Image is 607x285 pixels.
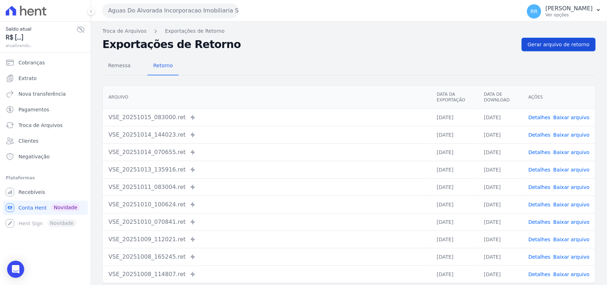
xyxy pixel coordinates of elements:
[148,57,179,75] a: Retorno
[431,213,478,231] td: [DATE]
[18,137,38,144] span: Clientes
[528,271,550,277] a: Detalhes
[18,75,37,82] span: Extrato
[108,113,425,122] div: VSE_20251015_083000.ret
[528,202,550,207] a: Detalhes
[528,219,550,225] a: Detalhes
[3,185,88,199] a: Recebíveis
[478,86,523,109] th: Data de Download
[3,149,88,164] a: Negativação
[431,196,478,213] td: [DATE]
[102,4,239,18] button: Aguas Do Alvorada Incorporacao Imobiliaria SPE LTDA
[149,58,177,73] span: Retorno
[108,270,425,279] div: VSE_20251008_114807.ret
[521,1,607,21] button: RR [PERSON_NAME] Ver opções
[478,161,523,178] td: [DATE]
[528,115,550,120] a: Detalhes
[3,102,88,117] a: Pagamentos
[553,115,590,120] a: Baixar arquivo
[545,12,593,18] p: Ver opções
[553,271,590,277] a: Baixar arquivo
[478,126,523,143] td: [DATE]
[431,265,478,283] td: [DATE]
[18,122,63,129] span: Troca de Arquivos
[108,253,425,261] div: VSE_20251008_165245.ret
[478,265,523,283] td: [DATE]
[108,200,425,209] div: VSE_20251010_100624.ret
[431,161,478,178] td: [DATE]
[545,5,593,12] p: [PERSON_NAME]
[3,87,88,101] a: Nova transferência
[553,167,590,173] a: Baixar arquivo
[431,231,478,248] td: [DATE]
[553,202,590,207] a: Baixar arquivo
[528,237,550,242] a: Detalhes
[108,148,425,157] div: VSE_20251014_070655.ret
[108,183,425,191] div: VSE_20251011_083004.ret
[478,213,523,231] td: [DATE]
[553,219,590,225] a: Baixar arquivo
[108,235,425,244] div: VSE_20251009_112021.ret
[3,201,88,215] a: Conta Hent Novidade
[478,248,523,265] td: [DATE]
[102,57,136,75] a: Remessa
[531,9,537,14] span: RR
[553,132,590,138] a: Baixar arquivo
[431,248,478,265] td: [DATE]
[18,59,45,66] span: Cobranças
[51,204,80,211] span: Novidade
[108,165,425,174] div: VSE_20251013_135916.ret
[522,38,596,51] a: Gerar arquivo de retorno
[553,149,590,155] a: Baixar arquivo
[18,153,50,160] span: Negativação
[528,149,550,155] a: Detalhes
[3,118,88,132] a: Troca de Arquivos
[18,204,47,211] span: Conta Hent
[478,178,523,196] td: [DATE]
[431,126,478,143] td: [DATE]
[431,86,478,109] th: Data da Exportação
[3,134,88,148] a: Clientes
[165,27,225,35] a: Exportações de Retorno
[102,27,147,35] a: Troca de Arquivos
[6,56,85,231] nav: Sidebar
[523,86,595,109] th: Ações
[528,167,550,173] a: Detalhes
[102,27,596,35] nav: Breadcrumb
[18,106,49,113] span: Pagamentos
[18,189,45,196] span: Recebíveis
[431,178,478,196] td: [DATE]
[108,131,425,139] div: VSE_20251014_144023.ret
[6,174,85,182] div: Plataformas
[553,237,590,242] a: Baixar arquivo
[3,71,88,85] a: Extrato
[528,132,550,138] a: Detalhes
[3,56,88,70] a: Cobranças
[102,39,516,49] h2: Exportações de Retorno
[553,254,590,260] a: Baixar arquivo
[7,261,24,278] div: Open Intercom Messenger
[553,184,590,190] a: Baixar arquivo
[6,42,76,49] span: atualizando...
[528,184,550,190] a: Detalhes
[528,41,590,48] span: Gerar arquivo de retorno
[478,196,523,213] td: [DATE]
[6,25,76,33] span: Saldo atual
[431,143,478,161] td: [DATE]
[478,109,523,126] td: [DATE]
[528,254,550,260] a: Detalhes
[6,33,76,42] span: R$ [...]
[104,58,135,73] span: Remessa
[478,231,523,248] td: [DATE]
[478,143,523,161] td: [DATE]
[431,109,478,126] td: [DATE]
[18,90,66,97] span: Nova transferência
[108,218,425,226] div: VSE_20251010_070841.ret
[103,86,431,109] th: Arquivo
